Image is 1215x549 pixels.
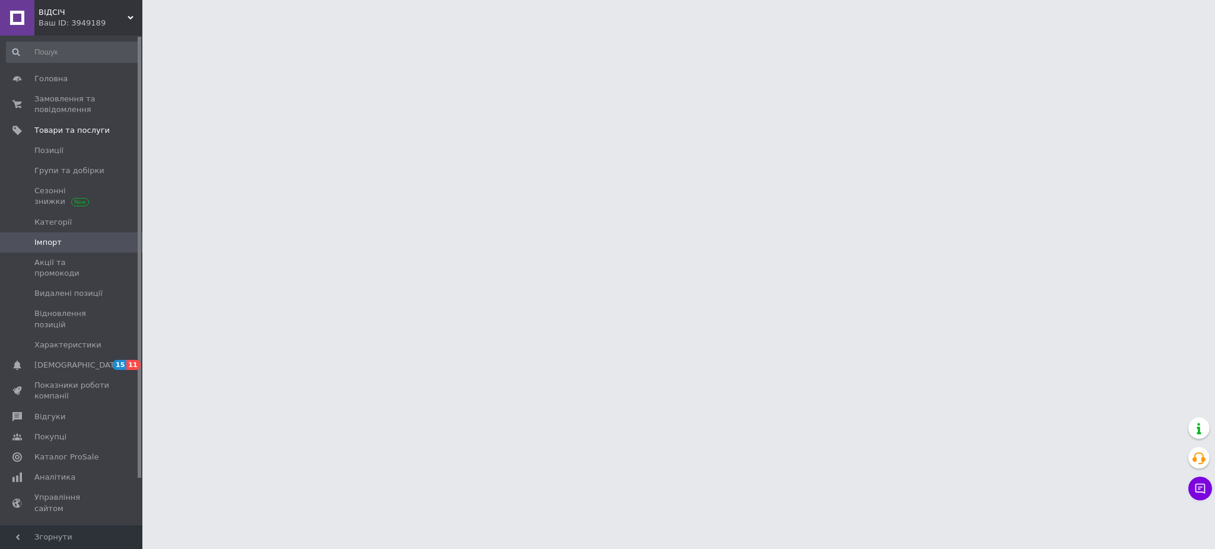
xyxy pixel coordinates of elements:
[34,237,62,248] span: Імпорт
[113,360,126,370] span: 15
[39,18,142,28] div: Ваш ID: 3949189
[34,74,68,84] span: Головна
[34,145,63,156] span: Позиції
[34,340,101,350] span: Характеристики
[34,432,66,442] span: Покупці
[34,308,110,330] span: Відновлення позицій
[34,411,65,422] span: Відгуки
[39,7,128,18] span: ВІДСІЧ
[34,360,122,371] span: [DEMOGRAPHIC_DATA]
[126,360,140,370] span: 11
[34,186,110,207] span: Сезонні знижки
[34,257,110,279] span: Акції та промокоди
[1188,477,1212,500] button: Чат з покупцем
[34,165,104,176] span: Групи та добірки
[34,492,110,513] span: Управління сайтом
[34,125,110,136] span: Товари та послуги
[34,217,72,228] span: Категорії
[34,452,98,462] span: Каталог ProSale
[34,94,110,115] span: Замовлення та повідомлення
[34,524,110,545] span: Гаманець компанії
[34,288,103,299] span: Видалені позиції
[34,472,75,483] span: Аналітика
[6,42,139,63] input: Пошук
[34,380,110,401] span: Показники роботи компанії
